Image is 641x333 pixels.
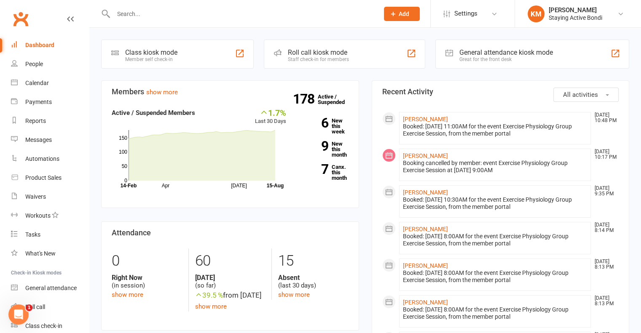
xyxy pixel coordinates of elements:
a: Tasks [11,225,89,244]
a: Reports [11,112,89,131]
div: Reports [25,117,46,124]
a: Waivers [11,187,89,206]
div: Calendar [25,80,49,86]
div: Staying Active Bondi [549,14,602,21]
div: What's New [25,250,56,257]
a: show more [112,291,143,298]
a: Product Sales [11,168,89,187]
div: Last 30 Days [255,108,286,126]
div: Member self check-in [125,56,177,62]
span: All activities [563,91,598,99]
a: [PERSON_NAME] [403,299,448,306]
strong: 6 [299,117,328,129]
a: [PERSON_NAME] [403,116,448,123]
div: 15 [278,248,348,274]
time: [DATE] 8:13 PM [590,259,618,270]
strong: 7 [299,163,328,176]
div: General attendance kiosk mode [459,48,553,56]
div: Booked: [DATE] 8:00AM for the event Exercise Physiology Group Exercise Session, from the member p... [403,233,587,247]
div: (so far) [195,274,265,290]
button: All activities [553,88,619,102]
div: General attendance [25,285,77,291]
div: Booked: [DATE] 8:00AM for the event Exercise Physiology Group Exercise Session, from the member p... [403,306,587,320]
time: [DATE] 8:13 PM [590,296,618,306]
a: 6New this week [299,118,349,134]
div: 0 [112,248,182,274]
div: (in session) [112,274,182,290]
strong: Absent [278,274,348,282]
h3: Attendance [112,229,349,237]
div: 60 [195,248,265,274]
div: Staff check-in for members [288,56,349,62]
div: Booked: [DATE] 11:00AM for the event Exercise Physiology Group Exercise Session, from the member ... [403,123,587,137]
div: Class kiosk mode [125,48,177,56]
a: 7Canx. this month [299,164,349,181]
a: [PERSON_NAME] [403,152,448,159]
a: General attendance kiosk mode [11,279,89,298]
h3: Members [112,88,349,96]
strong: 9 [299,140,328,152]
a: Messages [11,131,89,149]
div: 1.7% [255,108,286,117]
a: Automations [11,149,89,168]
a: [PERSON_NAME] [403,262,448,269]
div: Class check-in [25,322,62,329]
a: show more [146,88,178,96]
a: Workouts [11,206,89,225]
span: Add [399,11,409,17]
a: Calendar [11,74,89,93]
div: Great for the front desk [459,56,553,62]
strong: 178 [293,93,318,105]
span: 1 [26,304,32,311]
a: Payments [11,93,89,112]
iframe: Intercom live chat [8,304,29,325]
a: show more [278,291,310,298]
a: 9New this month [299,141,349,157]
div: Automations [25,155,59,162]
div: Messages [25,136,52,143]
span: Settings [454,4,477,23]
a: 178Active / Suspended [318,88,355,111]
a: Clubworx [10,8,31,29]
strong: [DATE] [195,274,265,282]
a: What's New [11,244,89,263]
time: [DATE] 10:48 PM [590,112,618,123]
div: Roll call kiosk mode [288,48,349,56]
div: [PERSON_NAME] [549,6,602,14]
a: [PERSON_NAME] [403,189,448,196]
div: Dashboard [25,42,54,48]
time: [DATE] 8:14 PM [590,222,618,233]
div: Product Sales [25,174,62,181]
div: (last 30 days) [278,274,348,290]
div: People [25,61,43,67]
a: People [11,55,89,74]
time: [DATE] 10:17 PM [590,149,618,160]
strong: Right Now [112,274,182,282]
a: show more [195,303,227,310]
button: Add [384,7,420,21]
div: Booked: [DATE] 8:00AM for the event Exercise Physiology Group Exercise Session, from the member p... [403,269,587,284]
a: Dashboard [11,36,89,55]
h3: Recent Activity [382,88,619,96]
div: Roll call [25,304,45,310]
time: [DATE] 9:35 PM [590,186,618,197]
div: Booking cancelled by member: event Exercise Physiology Group Exercise Session at [DATE] 9:00AM [403,160,587,174]
div: Waivers [25,193,46,200]
a: [PERSON_NAME] [403,226,448,232]
div: KM [528,5,544,22]
div: from [DATE] [195,290,265,301]
div: Booked: [DATE] 10:30AM for the event Exercise Physiology Group Exercise Session, from the member ... [403,196,587,210]
div: Payments [25,99,52,105]
span: 39.5 % [195,291,223,299]
div: Tasks [25,231,40,238]
a: Roll call [11,298,89,317]
input: Search... [111,8,373,20]
strong: Active / Suspended Members [112,109,195,117]
div: Workouts [25,212,51,219]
